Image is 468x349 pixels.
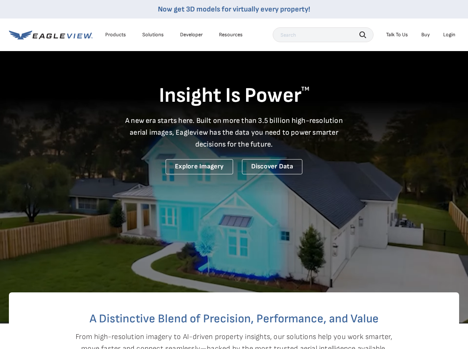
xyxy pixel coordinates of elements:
[421,31,430,38] a: Buy
[443,31,455,38] div: Login
[9,83,459,109] h1: Insight Is Power
[166,159,233,174] a: Explore Imagery
[273,27,374,42] input: Search
[142,31,164,38] div: Solutions
[105,31,126,38] div: Products
[242,159,302,174] a: Discover Data
[158,5,310,14] a: Now get 3D models for virtually every property!
[386,31,408,38] div: Talk To Us
[39,313,429,325] h2: A Distinctive Blend of Precision, Performance, and Value
[219,31,243,38] div: Resources
[180,31,203,38] a: Developer
[301,85,309,93] sup: TM
[121,115,348,150] p: A new era starts here. Built on more than 3.5 billion high-resolution aerial images, Eagleview ha...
